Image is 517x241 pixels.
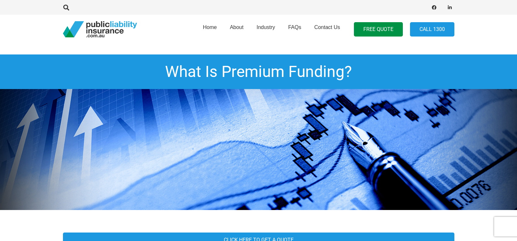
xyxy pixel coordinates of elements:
[410,22,454,37] a: Call 1300
[430,3,439,12] a: Facebook
[288,24,301,30] span: FAQs
[354,22,403,37] a: FREE QUOTE
[256,24,275,30] span: Industry
[196,13,223,46] a: Home
[223,13,250,46] a: About
[203,24,217,30] span: Home
[308,13,346,46] a: Contact Us
[281,13,308,46] a: FAQs
[445,3,454,12] a: LinkedIn
[314,24,340,30] span: Contact Us
[230,24,244,30] span: About
[60,5,73,10] a: Search
[250,13,281,46] a: Industry
[63,21,137,38] a: pli_logotransparent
